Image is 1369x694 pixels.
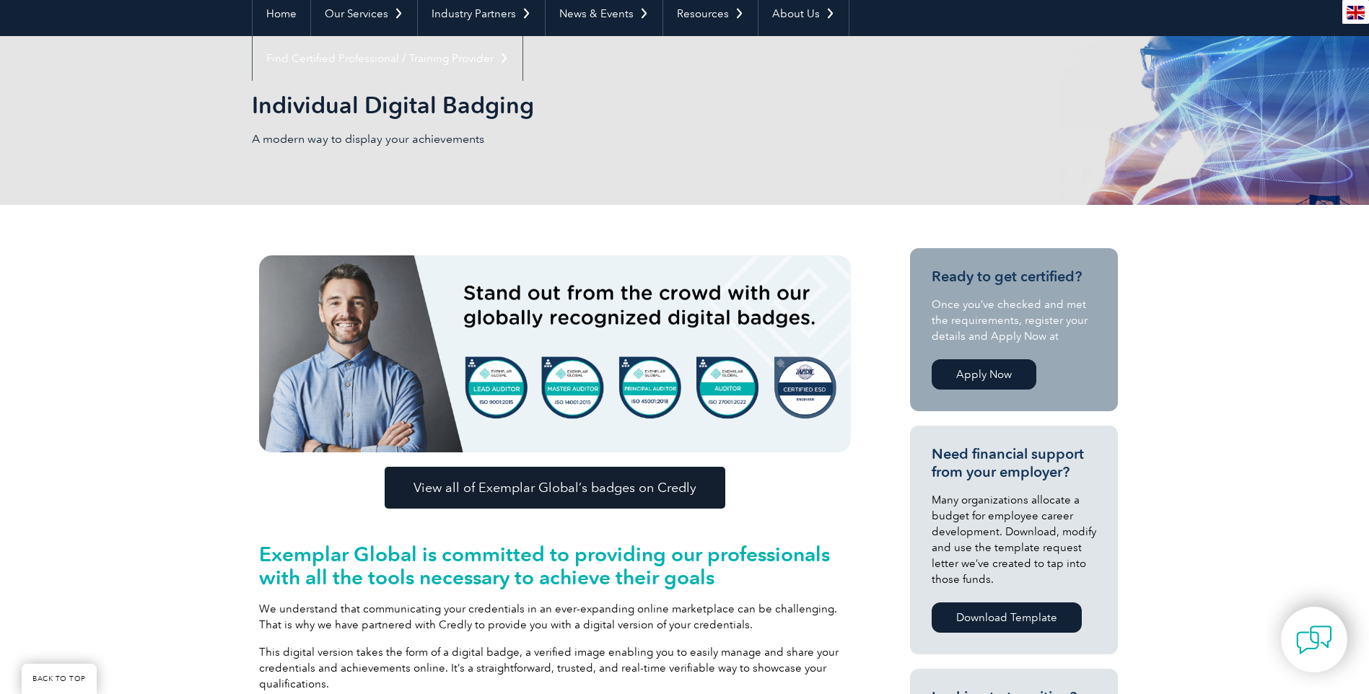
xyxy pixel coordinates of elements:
[932,359,1036,390] a: Apply Now
[932,268,1096,286] h3: Ready to get certified?
[932,445,1096,481] h3: Need financial support from your employer?
[22,664,97,694] a: BACK TO TOP
[252,131,685,147] p: A modern way to display your achievements
[1296,622,1332,658] img: contact-chat.png
[259,255,851,452] img: badges
[252,94,858,117] h2: Individual Digital Badging
[932,297,1096,344] p: Once you’ve checked and met the requirements, register your details and Apply Now at
[253,36,522,81] a: Find Certified Professional / Training Provider
[1347,6,1365,19] img: en
[932,602,1082,633] a: Download Template
[385,467,725,509] a: View all of Exemplar Global’s badges on Credly
[259,543,851,589] h2: Exemplar Global is committed to providing our professionals with all the tools necessary to achie...
[932,492,1096,587] p: Many organizations allocate a budget for employee career development. Download, modify and use th...
[259,601,851,633] p: We understand that communicating your credentials in an ever-expanding online marketplace can be ...
[414,481,696,494] span: View all of Exemplar Global’s badges on Credly
[259,644,851,692] p: This digital version takes the form of a digital badge, a verified image enabling you to easily m...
